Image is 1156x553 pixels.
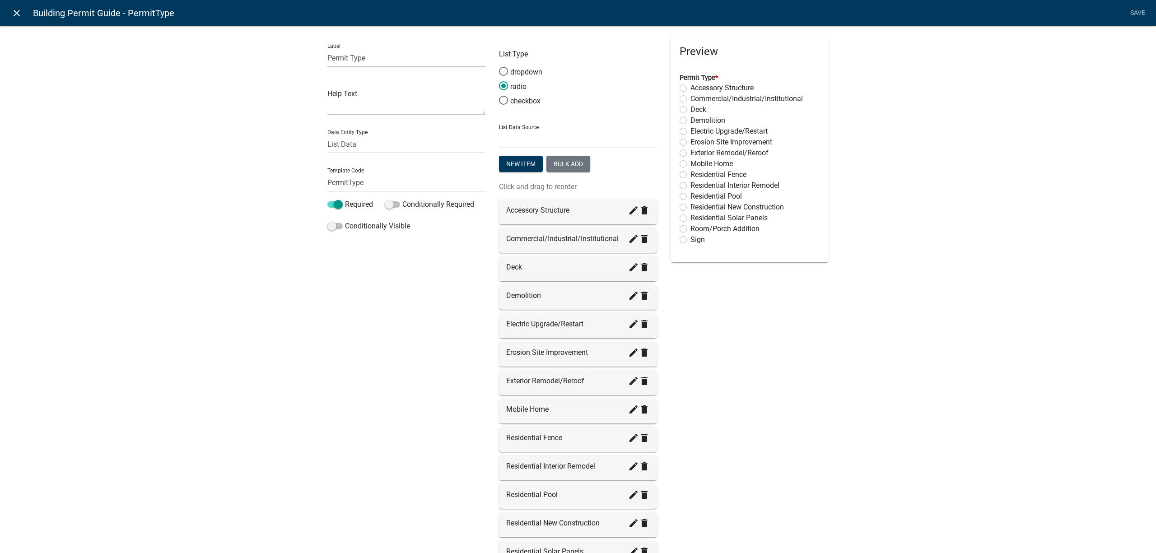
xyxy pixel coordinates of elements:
i: delete [639,205,650,216]
i: delete [639,489,650,500]
label: Accessory Structure [690,83,754,93]
div: Commercial/Industrial/Institutional [506,233,650,244]
div: Demolition [506,290,650,301]
i: delete [639,461,650,472]
div: Residential Pool [506,489,650,500]
div: Erosion Site Improvement [506,347,650,358]
i: delete [639,233,650,244]
div: Exterior Remodel/Reroof [506,376,650,386]
i: delete [639,319,650,330]
div: Mobile Home [506,404,650,415]
label: radio [499,81,527,92]
div: Accessory Structure [506,205,650,216]
a: Save [1126,5,1149,22]
label: Residential Fence [690,169,746,180]
label: Mobile Home [690,158,733,169]
p: List Type [499,49,657,60]
button: Bulk add [546,156,590,172]
i: create [628,376,639,386]
i: delete [639,262,650,273]
label: Residential New Construction [690,202,784,213]
i: delete [639,290,650,301]
i: create [628,233,639,244]
label: Sign [690,234,705,245]
div: Deck [506,262,650,273]
h5: Preview [680,45,820,58]
i: delete [639,518,650,529]
i: close [11,8,22,19]
label: Residential Interior Remodel [690,180,779,191]
i: create [628,432,639,443]
label: Conditionally Visible [327,221,410,232]
label: checkbox [499,96,541,107]
div: Residential New Construction [506,518,650,529]
label: Permit Type [680,75,718,81]
i: create [628,461,639,472]
i: delete [639,376,650,386]
button: New item [499,156,543,172]
label: Required [327,199,373,210]
label: dropdown [499,67,542,78]
label: Residential Solar Panels [690,213,768,223]
label: Conditionally Required [385,199,474,210]
label: Room/Porch Addition [690,223,760,234]
label: Electric Upgrade/Restart [690,126,768,137]
label: Demolition [690,115,725,126]
label: Commercial/Industrial/Institutional [690,93,803,104]
i: create [628,404,639,415]
i: delete [639,347,650,358]
i: create [628,319,639,330]
label: Exterior Remodel/Reroof [690,148,769,158]
i: create [628,347,639,358]
label: Erosion Site Improvement [690,137,772,148]
div: Electric Upgrade/Restart [506,319,650,330]
div: Residential Interior Remodel [506,461,650,472]
i: delete [639,432,650,443]
div: Residential Fence [506,432,650,443]
p: Click and drag to reorder [499,181,657,192]
i: create [628,489,639,500]
label: Residential Pool [690,191,742,202]
i: create [628,205,639,216]
span: Building Permit Guide - PermitType [33,4,174,22]
i: create [628,262,639,273]
i: create [628,290,639,301]
i: create [628,518,639,529]
i: delete [639,404,650,415]
label: Deck [690,104,706,115]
